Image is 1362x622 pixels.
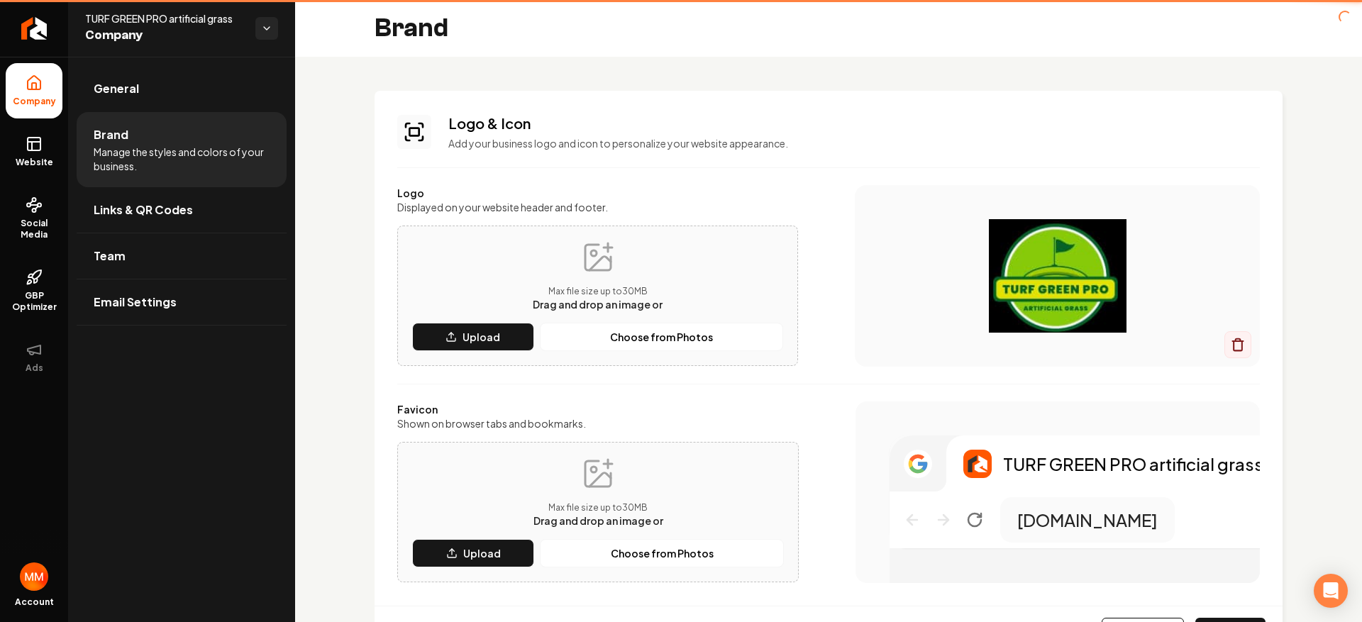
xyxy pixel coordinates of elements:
span: Company [7,96,62,107]
p: Upload [463,330,500,344]
button: Upload [412,539,534,567]
h3: Logo & Icon [448,113,1260,133]
p: Max file size up to 30 MB [533,502,663,513]
span: Manage the styles and colors of your business. [94,145,270,173]
span: Company [85,26,244,45]
button: Upload [412,323,534,351]
p: Add your business logo and icon to personalize your website appearance. [448,136,1260,150]
button: Ads [6,330,62,385]
p: Upload [463,546,501,560]
label: Favicon [397,402,799,416]
span: General [94,80,139,97]
span: Links & QR Codes [94,201,193,218]
span: Drag and drop an image or [533,514,663,527]
label: Logo [397,186,798,200]
div: Open Intercom Messenger [1314,574,1348,608]
p: Choose from Photos [610,330,713,344]
a: Email Settings [77,279,287,325]
label: Displayed on your website header and footer. [397,200,798,214]
a: GBP Optimizer [6,257,62,324]
a: Website [6,124,62,179]
h2: Brand [375,14,448,43]
span: Drag and drop an image or [533,298,663,311]
img: Logo [883,219,1231,333]
span: GBP Optimizer [6,290,62,313]
span: Brand [94,126,128,143]
span: TURF GREEN PRO artificial grass [85,11,244,26]
span: Account [15,596,54,608]
img: Logo [963,450,992,478]
span: Ads [20,362,49,374]
span: Website [10,157,59,168]
img: Rebolt Logo [21,17,48,40]
img: Matthew Meyer [20,562,48,591]
a: General [77,66,287,111]
a: Social Media [6,185,62,252]
button: Open user button [20,562,48,591]
button: Choose from Photos [540,323,783,351]
span: Email Settings [94,294,177,311]
a: Team [77,233,287,279]
button: Choose from Photos [540,539,784,567]
span: Social Media [6,218,62,240]
p: Choose from Photos [611,546,714,560]
a: Links & QR Codes [77,187,287,233]
span: Team [94,248,126,265]
label: Shown on browser tabs and bookmarks. [397,416,799,431]
p: Max file size up to 30 MB [533,286,663,297]
p: [DOMAIN_NAME] [1017,509,1158,531]
p: TURF GREEN PRO artificial grass [1003,452,1263,475]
